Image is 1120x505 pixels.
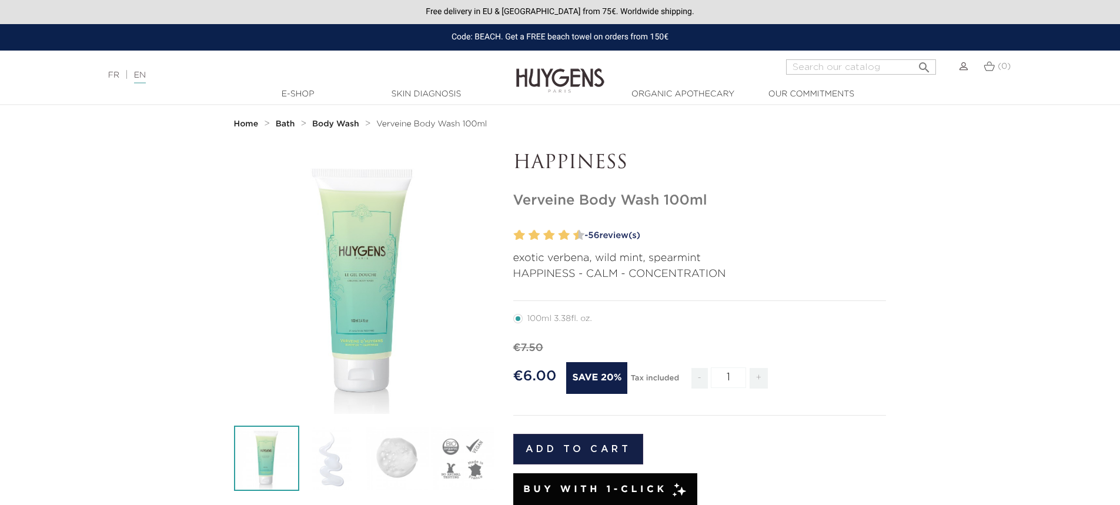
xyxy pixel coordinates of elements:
[312,119,362,129] a: Body Wash
[581,227,887,245] a: -56review(s)
[531,227,540,244] label: 4
[513,192,887,209] h1: Verveine Body Wash 100ml
[998,62,1011,71] span: (0)
[513,343,543,353] span: €7.50
[624,88,742,101] a: Organic Apothecary
[376,119,487,129] a: Verveine Body Wash 100ml
[234,120,259,128] strong: Home
[513,434,644,464] button: Add to cart
[917,57,931,71] i: 
[516,227,525,244] label: 2
[691,368,708,389] span: -
[511,227,516,244] label: 1
[513,369,557,383] span: €6.00
[631,366,679,397] div: Tax included
[571,227,575,244] label: 9
[276,119,298,129] a: Bath
[556,227,560,244] label: 7
[513,266,887,282] p: HAPPINESS - CALM - CONCENTRATION
[914,56,935,72] button: 
[513,314,606,323] label: 100ml 3.38fl. oz.
[312,120,359,128] strong: Body Wash
[276,120,295,128] strong: Bath
[102,68,458,82] div: |
[576,227,584,244] label: 10
[526,227,530,244] label: 3
[541,227,545,244] label: 5
[711,367,746,388] input: Quantity
[588,231,599,240] span: 56
[566,362,627,394] span: Save 20%
[134,71,146,83] a: EN
[239,88,357,101] a: E-Shop
[513,152,887,175] p: HAPPINESS
[108,71,119,79] a: FR
[546,227,555,244] label: 6
[786,59,936,75] input: Search
[753,88,870,101] a: Our commitments
[376,120,487,128] span: Verveine Body Wash 100ml
[516,49,604,95] img: Huygens
[234,119,261,129] a: Home
[513,250,887,266] p: exotic verbena, wild mint, spearmint
[561,227,570,244] label: 8
[367,88,485,101] a: Skin Diagnosis
[234,426,299,491] img: Verveine Body Wash 100ml
[750,368,768,389] span: +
